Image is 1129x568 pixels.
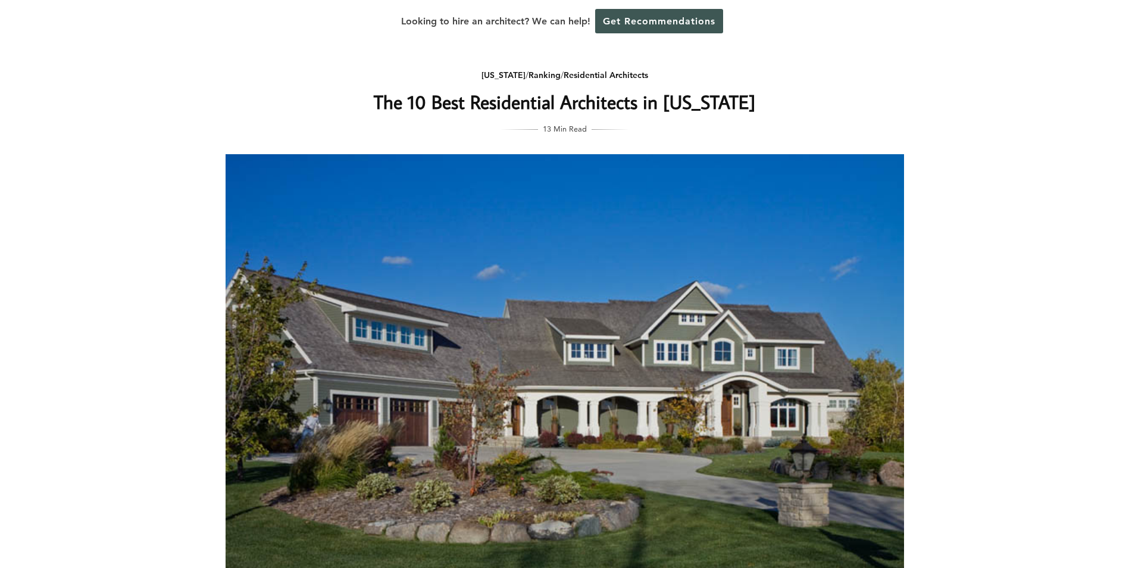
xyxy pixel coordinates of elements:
[327,68,802,83] div: / /
[595,9,723,33] a: Get Recommendations
[564,70,648,80] a: Residential Architects
[327,88,802,116] h1: The 10 Best Residential Architects in [US_STATE]
[481,70,526,80] a: [US_STATE]
[528,70,561,80] a: Ranking
[543,122,587,135] span: 13 Min Read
